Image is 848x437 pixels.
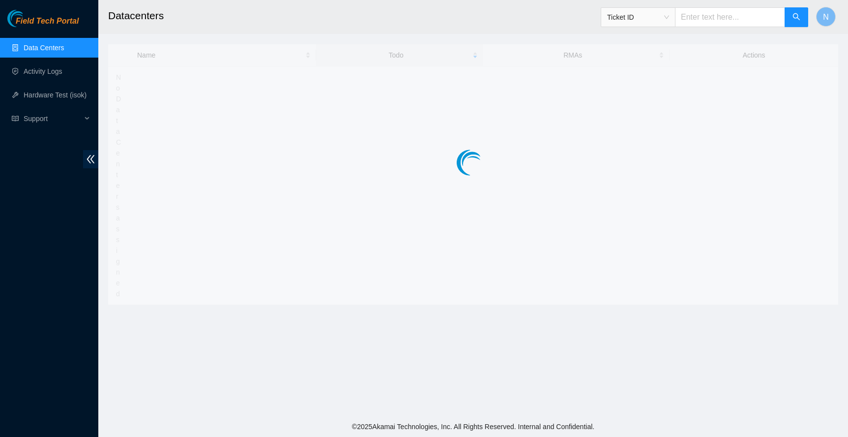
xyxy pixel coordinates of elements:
[816,7,836,27] button: N
[24,67,62,75] a: Activity Logs
[24,91,87,99] a: Hardware Test (isok)
[675,7,785,27] input: Enter text here...
[12,115,19,122] span: read
[98,416,848,437] footer: © 2025 Akamai Technologies, Inc. All Rights Reserved. Internal and Confidential.
[792,13,800,22] span: search
[7,18,79,31] a: Akamai TechnologiesField Tech Portal
[24,44,64,52] a: Data Centers
[16,17,79,26] span: Field Tech Portal
[24,109,82,128] span: Support
[7,10,50,27] img: Akamai Technologies
[607,10,669,25] span: Ticket ID
[83,150,98,168] span: double-left
[823,11,829,23] span: N
[785,7,808,27] button: search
